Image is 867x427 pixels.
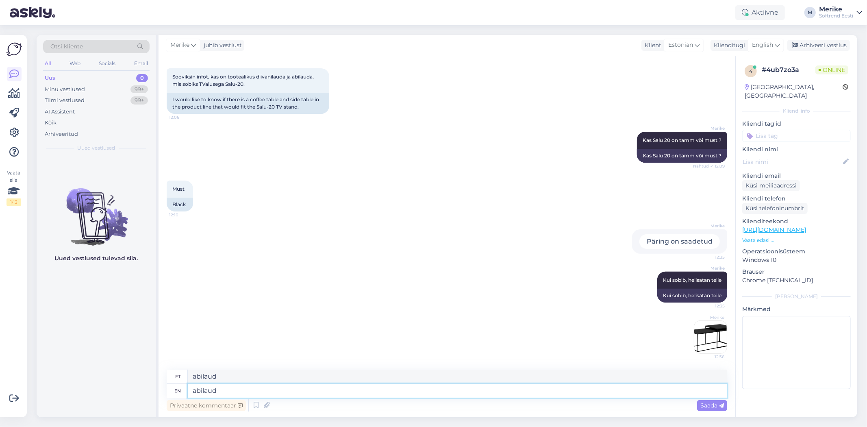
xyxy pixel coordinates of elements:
span: Merike [694,314,724,320]
span: Saada [700,402,724,409]
span: 12:36 [694,354,724,360]
div: Kas Salu 20 on tamm või must ? [637,149,727,163]
div: Kõik [45,119,56,127]
span: 12:35 [694,254,725,260]
p: Windows 10 [742,256,851,264]
img: No chats [37,174,156,247]
div: I would like to know if there is a coffee table and side table in the product line that would fit... [167,93,329,114]
div: juhib vestlust [200,41,242,50]
div: Tiimi vestlused [45,96,85,105]
span: Sooviksin infot, kas on tootealikus diivanilauda ja abilauda, mis sobiks TValusega Salu-20. [172,74,315,87]
div: [GEOGRAPHIC_DATA], [GEOGRAPHIC_DATA] [745,83,843,100]
span: 12:06 [169,114,200,120]
p: Kliendi nimi [742,145,851,154]
div: Klienditugi [711,41,745,50]
p: Klienditeekond [742,217,851,226]
span: Merike [694,265,725,271]
div: Küsi meiliaadressi [742,180,800,191]
span: Online [815,65,848,74]
span: Must [172,186,185,192]
span: 12:35 [694,303,725,309]
div: AI Assistent [45,108,75,116]
span: 4 [749,68,752,74]
div: Arhiveeritud [45,130,78,138]
input: Lisa nimi [743,157,841,166]
p: Uued vestlused tulevad siia. [55,254,138,263]
div: Email [133,58,150,69]
span: Nähtud ✓ 12:09 [693,163,725,169]
div: 99+ [130,96,148,105]
div: Minu vestlused [45,85,85,94]
div: Web [68,58,82,69]
span: Estonian [668,41,693,50]
div: All [43,58,52,69]
span: 12:10 [169,212,200,218]
div: Privaatne kommentaar [167,400,246,411]
div: Black [167,198,193,211]
a: [URL][DOMAIN_NAME] [742,226,806,233]
span: Merike [694,223,725,229]
div: 0 [136,74,148,82]
div: Softrend Eesti [819,13,853,19]
p: Kliendi telefon [742,194,851,203]
span: Merike [170,41,189,50]
div: 99+ [130,85,148,94]
div: Merike [819,6,853,13]
span: Kas Salu 20 on tamm või must ? [643,137,721,143]
div: Klient [641,41,661,50]
textarea: abilaud [188,384,727,398]
div: 1 / 3 [7,198,21,206]
p: Kliendi email [742,172,851,180]
p: Märkmed [742,305,851,314]
div: M [804,7,816,18]
span: Uued vestlused [78,144,115,152]
p: Vaata edasi ... [742,237,851,244]
div: Päring on saadetud [639,234,720,249]
span: Otsi kliente [50,42,83,51]
p: Brauser [742,268,851,276]
div: Socials [97,58,117,69]
div: en [175,384,181,398]
div: Arhiveeri vestlus [787,40,850,51]
span: Kui sobib, helisatan teile [663,277,721,283]
img: Askly Logo [7,41,22,57]
div: Aktiivne [735,5,785,20]
div: # 4ub7zo3a [762,65,815,75]
input: Lisa tag [742,130,851,142]
textarea: abilaud [188,370,727,383]
img: Attachment [694,321,727,353]
div: Kliendi info [742,107,851,115]
div: Uus [45,74,55,82]
div: Küsi telefoninumbrit [742,203,808,214]
div: Vaata siia [7,169,21,206]
div: et [175,370,180,383]
span: Merike [694,125,725,131]
p: Operatsioonisüsteem [742,247,851,256]
p: Chrome [TECHNICAL_ID] [742,276,851,285]
div: Kui sobib, helisatan teile [657,289,727,303]
div: [PERSON_NAME] [742,293,851,300]
a: MerikeSoftrend Eesti [819,6,862,19]
span: English [752,41,773,50]
p: Kliendi tag'id [742,120,851,128]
